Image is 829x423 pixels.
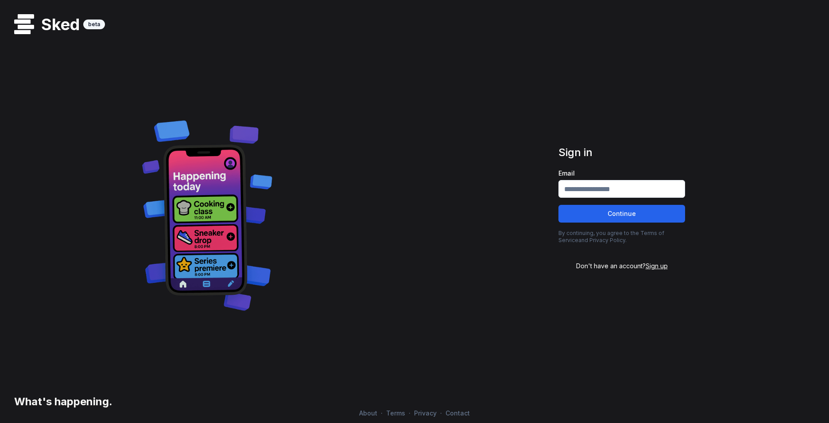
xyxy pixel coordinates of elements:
button: Continue [558,205,685,223]
a: Privacy [411,409,440,417]
h1: Sign in [558,145,685,160]
label: Email [558,170,685,176]
a: Contact [442,409,473,417]
img: Decorative [138,110,277,319]
a: Terms [383,409,409,417]
a: Privacy Policy [589,237,625,243]
span: Sign up [646,262,668,270]
div: beta [83,20,105,29]
h3: What's happening. [11,395,112,409]
a: Terms of Service [558,230,664,243]
a: About [356,409,381,417]
p: By continuing, you agree to the and . [558,230,685,244]
h1: Sked [34,16,83,33]
img: logo [14,14,34,34]
div: Don't have an account? [558,262,685,270]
